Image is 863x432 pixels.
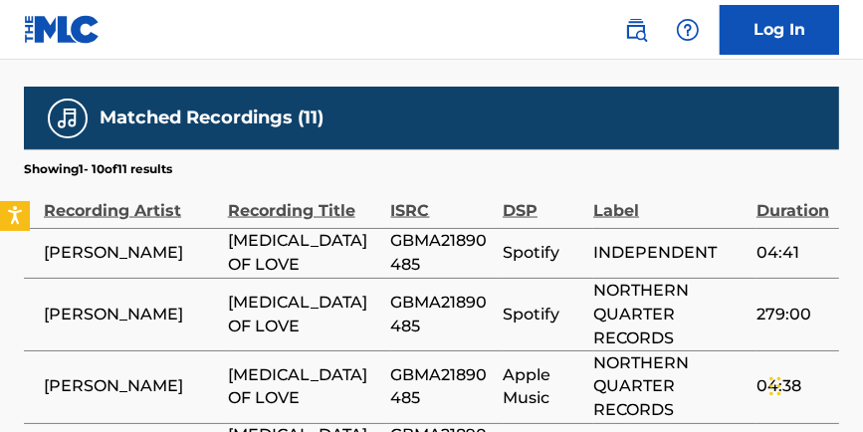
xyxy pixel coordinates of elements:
span: [MEDICAL_DATA] OF LOVE [228,291,381,338]
h5: Matched Recordings (11) [100,107,324,129]
span: INDEPENDENT [593,241,747,265]
p: Showing 1 - 10 of 11 results [24,160,172,178]
span: [MEDICAL_DATA] OF LOVE [228,229,381,277]
span: 279:00 [756,303,829,326]
span: GBMA21890485 [391,229,493,277]
span: NORTHERN QUARTER RECORDS [593,351,747,423]
div: Duration [756,178,829,223]
a: Log In [720,5,839,55]
span: [PERSON_NAME] [44,375,218,399]
span: [PERSON_NAME] [44,303,218,326]
span: [PERSON_NAME] [44,241,218,265]
div: Drag [769,356,781,416]
span: NORTHERN QUARTER RECORDS [593,279,747,350]
div: Recording Title [228,178,381,223]
div: Recording Artist [44,178,218,223]
img: search [624,18,648,42]
img: help [676,18,700,42]
span: [MEDICAL_DATA] OF LOVE [228,363,381,411]
span: 04:41 [756,241,829,265]
a: Public Search [616,10,656,50]
div: Label [593,178,747,223]
span: Apple Music [503,363,583,411]
div: Help [668,10,708,50]
span: GBMA21890485 [391,291,493,338]
iframe: Chat Widget [763,336,863,432]
img: MLC Logo [24,15,101,44]
span: 04:38 [756,375,829,399]
img: Matched Recordings [56,107,80,130]
span: Spotify [503,241,583,265]
span: Spotify [503,303,583,326]
div: DSP [503,178,583,223]
span: GBMA21890485 [391,363,493,411]
div: ISRC [391,178,493,223]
